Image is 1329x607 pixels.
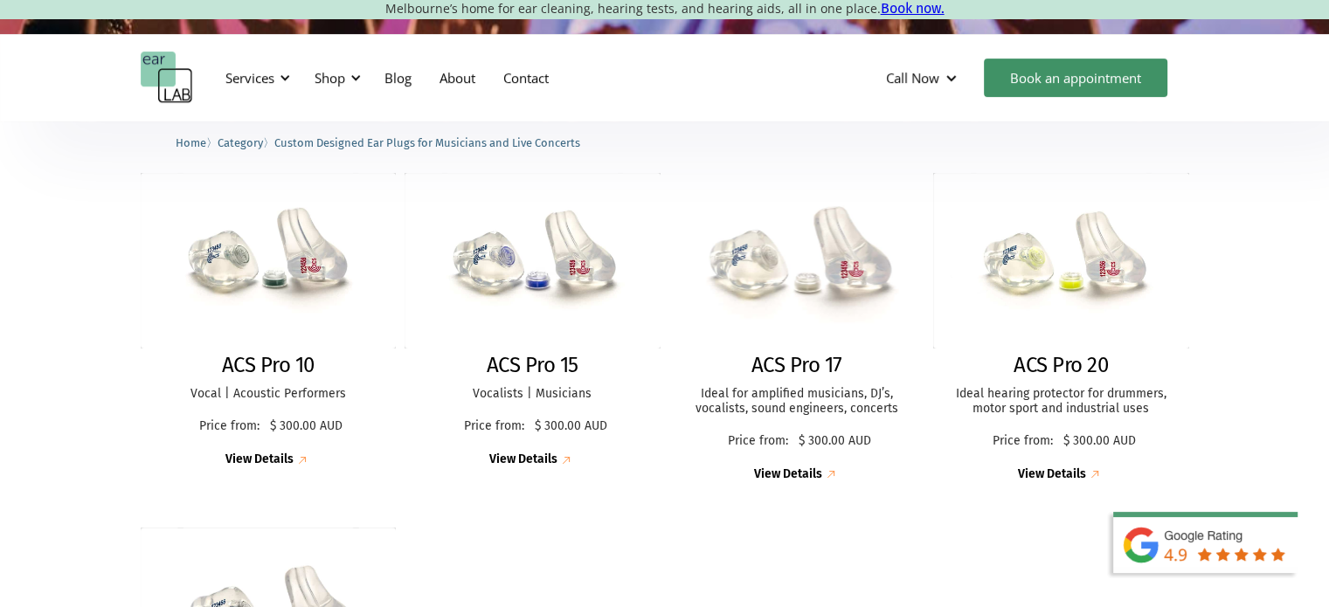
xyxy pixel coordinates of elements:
span: Home [176,136,206,149]
p: Vocalists | Musicians [422,387,643,402]
p: Price from: [722,434,794,449]
p: Vocal | Acoustic Performers [158,387,379,402]
a: Book an appointment [984,59,1167,97]
li: 〉 [218,134,274,152]
div: View Details [489,452,557,467]
a: ACS Pro 17ACS Pro 17Ideal for amplified musicians, DJ’s, vocalists, sound engineers, concertsPric... [669,173,925,483]
img: ACS Pro 20 [933,173,1189,348]
img: ACS Pro 15 [405,173,661,348]
p: $ 300.00 AUD [270,419,343,434]
a: Category [218,134,263,150]
h2: ACS Pro 10 [222,353,315,378]
img: ACS Pro 10 [141,173,397,348]
a: Blog [370,52,426,103]
p: Price from: [193,419,266,434]
a: Custom Designed Ear Plugs for Musicians and Live Concerts [274,134,580,150]
div: Shop [315,69,345,86]
div: Call Now [886,69,939,86]
span: Custom Designed Ear Plugs for Musicians and Live Concerts [274,136,580,149]
a: ACS Pro 20ACS Pro 20Ideal hearing protector for drummers, motor sport and industrial usesPrice fr... [933,173,1189,483]
div: View Details [754,467,822,482]
p: $ 300.00 AUD [535,419,607,434]
a: home [141,52,193,104]
a: Contact [489,52,563,103]
div: Services [225,69,274,86]
p: $ 300.00 AUD [799,434,871,449]
div: Shop [304,52,366,104]
p: Price from: [986,434,1059,449]
img: ACS Pro 17 [656,164,938,357]
li: 〉 [176,134,218,152]
div: View Details [1018,467,1086,482]
a: About [426,52,489,103]
p: Price from: [458,419,530,434]
h2: ACS Pro 15 [487,353,578,378]
p: Ideal for amplified musicians, DJ’s, vocalists, sound engineers, concerts [687,387,908,417]
h2: ACS Pro 17 [751,353,842,378]
div: Services [215,52,295,104]
div: View Details [225,452,294,467]
a: Home [176,134,206,150]
p: Ideal hearing protector for drummers, motor sport and industrial uses [951,387,1172,417]
p: $ 300.00 AUD [1063,434,1136,449]
div: Call Now [872,52,975,104]
span: Category [218,136,263,149]
a: ACS Pro 15ACS Pro 15Vocalists | MusiciansPrice from:$ 300.00 AUDView Details [405,173,661,469]
h2: ACS Pro 20 [1014,353,1108,378]
a: ACS Pro 10ACS Pro 10Vocal | Acoustic PerformersPrice from:$ 300.00 AUDView Details [141,173,397,469]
